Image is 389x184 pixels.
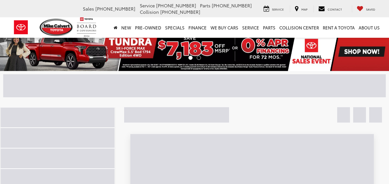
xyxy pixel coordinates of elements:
a: Map [290,5,312,12]
a: Service [259,5,289,12]
span: Contact [328,7,342,11]
a: Pre-Owned [133,17,163,38]
span: Service [272,7,284,11]
span: Parts [200,2,210,9]
a: New [119,17,133,38]
a: Collision Center [277,17,321,38]
a: WE BUY CARS [209,17,240,38]
a: Rent a Toyota [321,17,357,38]
img: Mike Calvert Toyota [40,19,74,36]
a: Parts [261,17,277,38]
img: Toyota [9,17,33,38]
span: Saved [366,7,375,11]
span: [PHONE_NUMBER] [212,2,252,9]
span: [PHONE_NUMBER] [95,5,135,12]
a: Home [112,17,119,38]
span: Sales [83,5,94,12]
span: [PHONE_NUMBER] [156,2,196,9]
a: Finance [187,17,209,38]
a: My Saved Vehicles [352,5,380,12]
span: Collision [140,9,159,15]
span: [PHONE_NUMBER] [160,9,200,15]
a: Specials [163,17,187,38]
span: Service [140,2,155,9]
a: Contact [314,5,347,12]
a: Service [240,17,261,38]
a: About Us [357,17,382,38]
span: Map [301,7,307,11]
